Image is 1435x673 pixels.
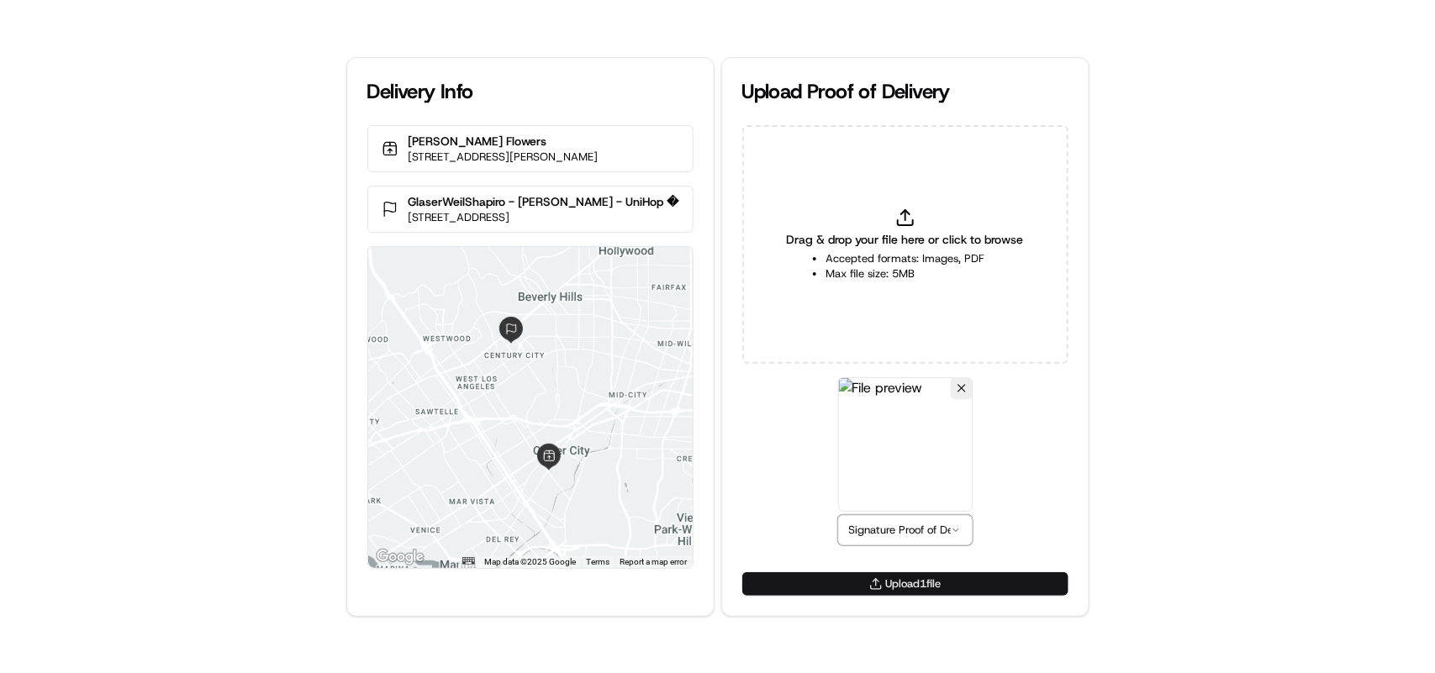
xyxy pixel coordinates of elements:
p: GlaserWeilShapiro - [PERSON_NAME] - UniHop � [409,193,679,210]
li: Max file size: 5MB [826,266,984,281]
button: Keyboard shortcuts [462,557,474,565]
span: Drag & drop your file here or click to browse [787,231,1024,248]
a: Terms (opens in new tab) [587,557,610,566]
button: Upload1file [742,572,1068,596]
a: Open this area in Google Maps (opens a new window) [372,546,428,568]
img: File preview [838,377,973,512]
div: Upload Proof of Delivery [742,78,1068,105]
a: Report a map error [620,557,688,566]
p: [STREET_ADDRESS][PERSON_NAME] [409,150,599,165]
div: Delivery Info [367,78,694,105]
img: Google [372,546,428,568]
p: [STREET_ADDRESS] [409,210,679,225]
p: [PERSON_NAME] Flowers [409,133,599,150]
li: Accepted formats: Images, PDF [826,251,984,266]
span: Map data ©2025 Google [485,557,577,566]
